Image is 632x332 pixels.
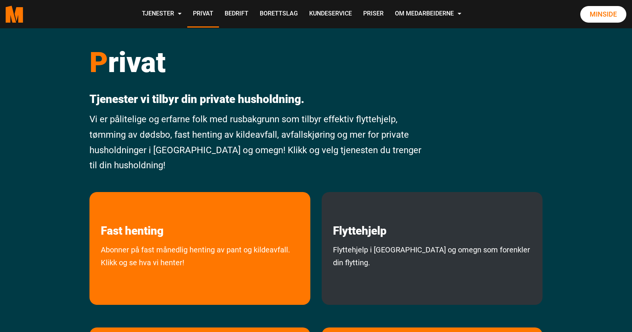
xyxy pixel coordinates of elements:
[304,1,358,28] a: Kundeservice
[389,1,467,28] a: Om Medarbeiderne
[358,1,389,28] a: Priser
[187,1,219,28] a: Privat
[580,6,626,23] a: Minside
[89,192,175,238] a: les mer om Fast henting
[322,243,543,301] a: Flyttehjelp i [GEOGRAPHIC_DATA] og omegn som forenkler din flytting.
[89,92,427,106] p: Tjenester vi tilbyr din private husholdning.
[89,46,108,79] span: P
[89,243,310,301] a: Abonner på fast månedlig avhenting av pant og kildeavfall. Klikk og se hva vi henter!
[89,45,427,79] h1: rivat
[322,192,398,238] a: les mer om Flyttehjelp
[254,1,304,28] a: Borettslag
[89,112,427,173] p: Vi er pålitelige og erfarne folk med rusbakgrunn som tilbyr effektiv flyttehjelp, tømming av døds...
[219,1,254,28] a: Bedrift
[136,1,187,28] a: Tjenester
